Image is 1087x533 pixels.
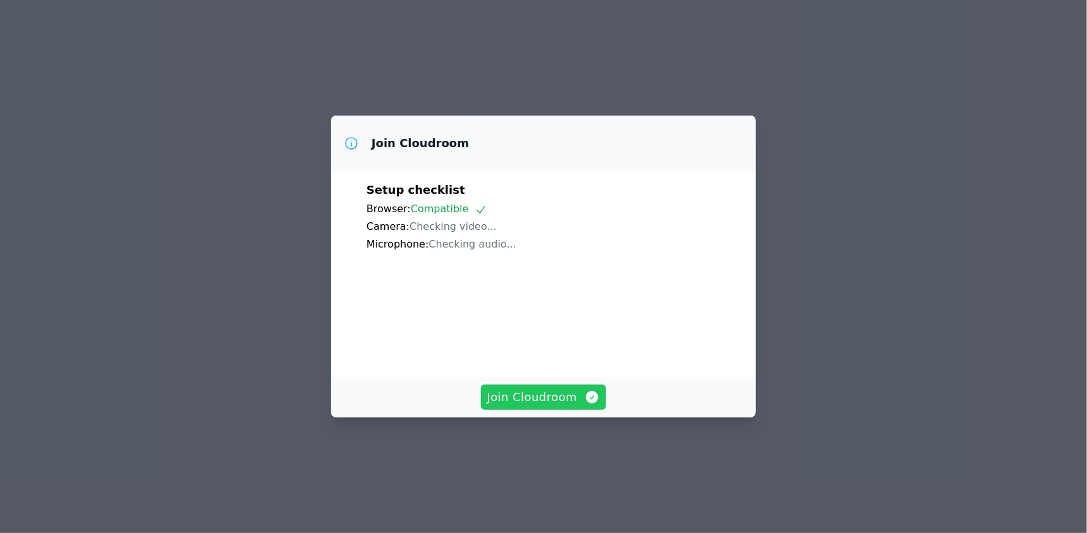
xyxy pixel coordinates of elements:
span: Checking audio... [429,238,516,250]
span: Compatible [411,203,487,215]
button: Join Cloudroom [481,385,607,410]
span: Camera: [367,220,410,232]
span: Browser: [367,203,411,215]
span: Microphone: [367,238,429,250]
span: Setup checklist [367,183,465,196]
span: Join Cloudroom [487,388,600,406]
h3: Join Cloudroom [372,136,469,151]
span: Checking video... [410,220,497,232]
